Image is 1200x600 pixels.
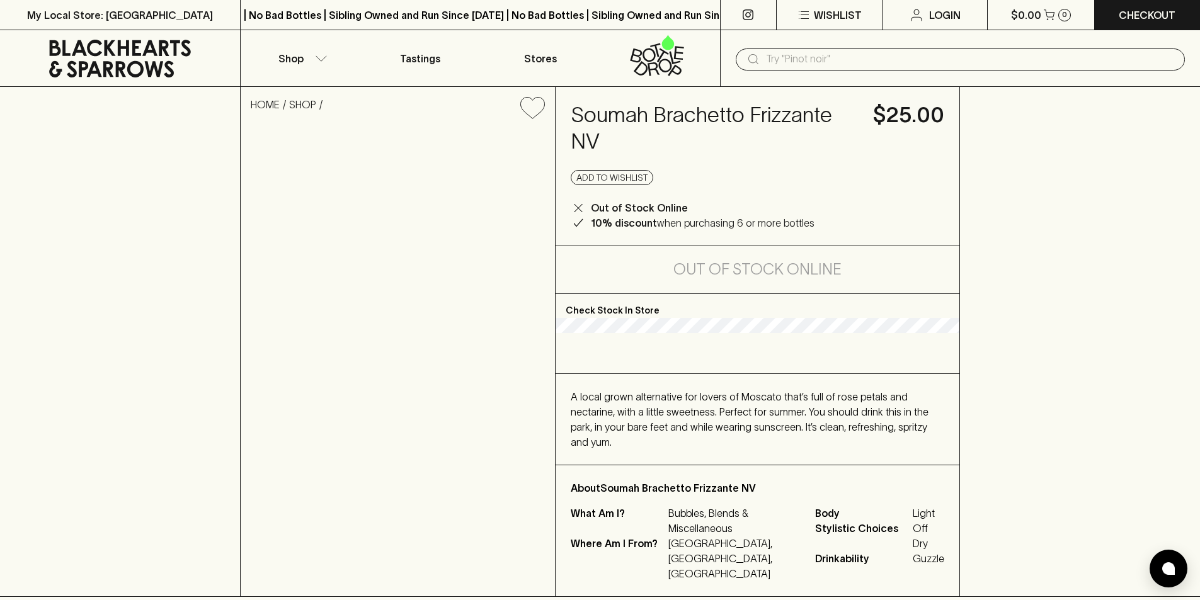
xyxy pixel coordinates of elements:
[571,170,653,185] button: Add to wishlist
[913,506,944,521] span: Light
[668,536,800,581] p: [GEOGRAPHIC_DATA], [GEOGRAPHIC_DATA], [GEOGRAPHIC_DATA]
[524,51,557,66] p: Stores
[571,480,944,495] p: About Soumah Brachetto Frizzante NV
[815,521,910,551] span: Stylistic Choices
[360,30,480,86] a: Tastings
[591,215,814,230] p: when purchasing 6 or more bottles
[815,506,910,521] span: Body
[668,506,800,536] p: Bubbles, Blends & Miscellaneous
[556,294,959,318] p: Check Stock In Store
[1062,11,1067,18] p: 0
[571,102,858,155] h4: Soumah Brachetto Frizzante NV
[400,51,440,66] p: Tastings
[1162,562,1175,575] img: bubble-icon
[251,99,280,110] a: HOME
[673,259,842,280] h5: Out of Stock Online
[241,129,555,596] img: 38161.png
[515,92,550,124] button: Add to wishlist
[913,551,944,566] span: Guzzle
[289,99,316,110] a: SHOP
[571,506,665,536] p: What Am I?
[571,391,929,448] span: A local grown alternative for lovers of Moscato that’s full of rose petals and nectarine, with a ...
[814,8,862,23] p: Wishlist
[278,51,304,66] p: Shop
[1011,8,1041,23] p: $0.00
[591,200,688,215] p: Out of Stock Online
[929,8,961,23] p: Login
[241,30,360,86] button: Shop
[481,30,600,86] a: Stores
[766,49,1175,69] input: Try "Pinot noir"
[913,521,944,551] span: Off Dry
[27,8,213,23] p: My Local Store: [GEOGRAPHIC_DATA]
[1119,8,1175,23] p: Checkout
[591,217,657,229] b: 10% discount
[873,102,944,128] h4: $25.00
[571,536,665,581] p: Where Am I From?
[815,551,910,566] span: Drinkability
